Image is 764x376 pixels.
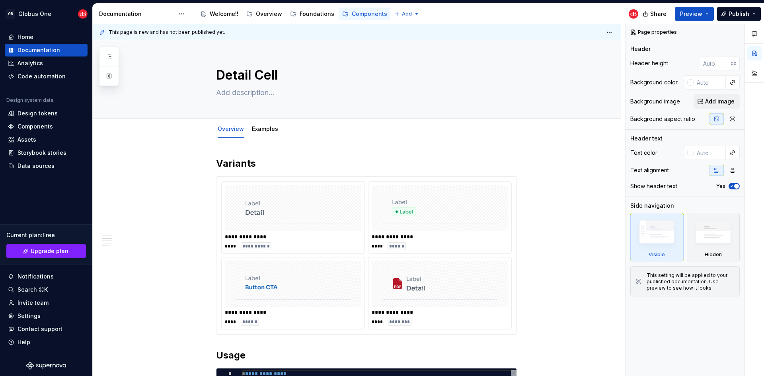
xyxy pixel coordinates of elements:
div: Contact support [18,325,62,333]
a: Home [5,31,88,43]
button: Upgrade plan [6,244,86,258]
div: Home [18,33,33,41]
button: Preview [675,7,714,21]
svg: Supernova Logo [26,362,66,370]
a: Overview [218,125,244,132]
div: Overview [214,120,247,137]
a: Data sources [5,160,88,172]
div: Foundations [300,10,334,18]
div: Visible [630,213,684,261]
div: Analytics [18,59,43,67]
span: Publish [729,10,749,18]
a: Foundations [287,8,337,20]
div: Data sources [18,162,55,170]
input: Auto [694,146,726,160]
div: Globus One [18,10,51,18]
div: Header text [630,134,663,142]
input: Auto [694,75,726,90]
div: Storybook stories [18,149,66,157]
div: Header [630,45,651,53]
a: Documentation [5,44,88,56]
div: Background image [630,97,680,105]
span: Upgrade plan [31,247,68,255]
div: This setting will be applied to your published documentation. Use preview to see how it looks. [647,272,735,291]
span: Preview [680,10,702,18]
textarea: Detail Cell [214,66,515,85]
div: Visible [649,251,665,258]
div: Overview [256,10,282,18]
div: Settings [18,312,41,320]
div: Welcome!! [210,10,238,18]
h2: Variants [216,157,517,170]
a: Assets [5,133,88,146]
a: Code automation [5,70,88,83]
input: Auto [700,56,731,70]
div: Hidden [687,213,740,261]
div: Hidden [705,251,722,258]
div: Header height [630,59,668,67]
div: Search ⌘K [18,286,48,294]
span: Add image [705,97,735,105]
div: Code automation [18,72,66,80]
span: Share [650,10,667,18]
a: Invite team [5,296,88,309]
a: Components [5,120,88,133]
a: Components [339,8,390,20]
div: Background color [630,78,678,86]
div: Components [18,123,53,131]
div: Notifications [18,273,54,281]
button: Share [639,7,672,21]
div: GB [6,9,15,19]
img: Globus Bank UX Team [629,9,638,19]
a: Design tokens [5,107,88,120]
div: Documentation [18,46,60,54]
div: Show header text [630,182,677,190]
a: Overview [243,8,285,20]
div: Invite team [18,299,49,307]
div: Design tokens [18,109,58,117]
div: Text color [630,149,657,157]
a: Examples [252,125,278,132]
img: Globus Bank UX Team [78,9,88,19]
button: GBGlobus OneGlobus Bank UX Team [2,5,91,22]
a: Storybook stories [5,146,88,159]
div: Design system data [6,97,53,103]
button: Add [392,8,422,19]
div: Documentation [99,10,174,18]
div: Components [352,10,387,18]
div: Help [18,338,30,346]
button: Search ⌘K [5,283,88,296]
a: Analytics [5,57,88,70]
span: This page is new and has not been published yet. [109,29,225,35]
a: Settings [5,310,88,322]
button: Help [5,336,88,349]
h2: Usage [216,349,517,362]
div: Examples [249,120,281,137]
span: Add [402,11,412,17]
a: Welcome!! [197,8,242,20]
div: Side navigation [630,202,674,210]
div: Current plan : Free [6,231,86,239]
label: Yes [716,183,725,189]
div: Text alignment [630,166,669,174]
div: Background aspect ratio [630,115,695,123]
div: Page tree [197,6,390,22]
button: Publish [717,7,761,21]
button: Contact support [5,323,88,335]
div: Assets [18,136,36,144]
button: Notifications [5,270,88,283]
button: Add image [694,94,740,109]
p: px [731,60,737,66]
